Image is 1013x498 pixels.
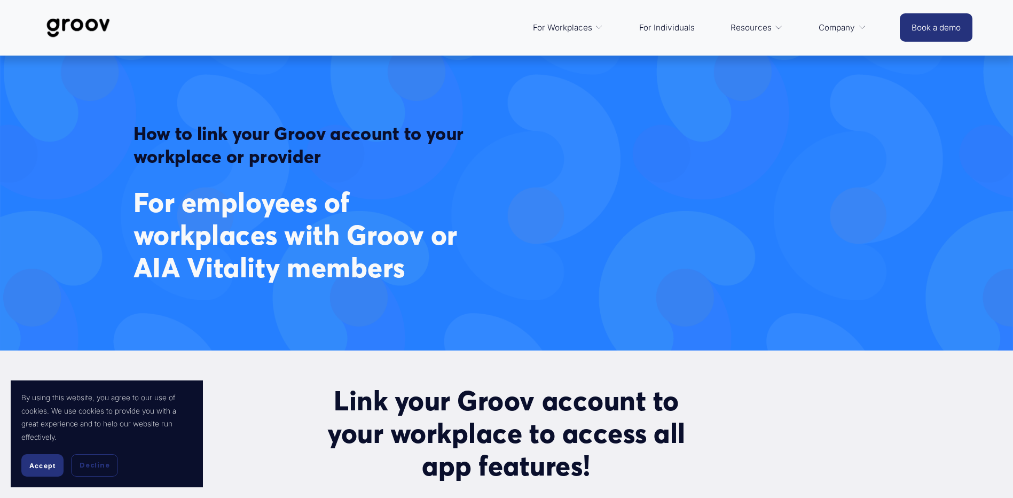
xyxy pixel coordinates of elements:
[41,10,116,45] img: Groov | Workplace Science Platform | Unlock Performance | Drive Results
[731,20,772,35] span: Resources
[29,462,56,470] span: Accept
[813,15,871,41] a: folder dropdown
[21,391,192,443] p: By using this website, you agree to our use of cookies. We use cookies to provide you with a grea...
[80,461,109,470] span: Decline
[900,13,972,42] a: Book a demo
[533,20,592,35] span: For Workplaces
[21,454,64,477] button: Accept
[71,454,118,477] button: Decline
[134,122,468,167] span: How to link your Groov account to your workplace or provider
[634,15,700,41] a: For Individuals
[11,380,203,487] section: Cookie banner
[134,185,465,284] span: For employees of workplaces with Groov or AIA Vitality members
[528,15,609,41] a: folder dropdown
[819,20,855,35] span: Company
[327,384,692,483] strong: Link your Groov account to your workplace to access all app features!
[725,15,788,41] a: folder dropdown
